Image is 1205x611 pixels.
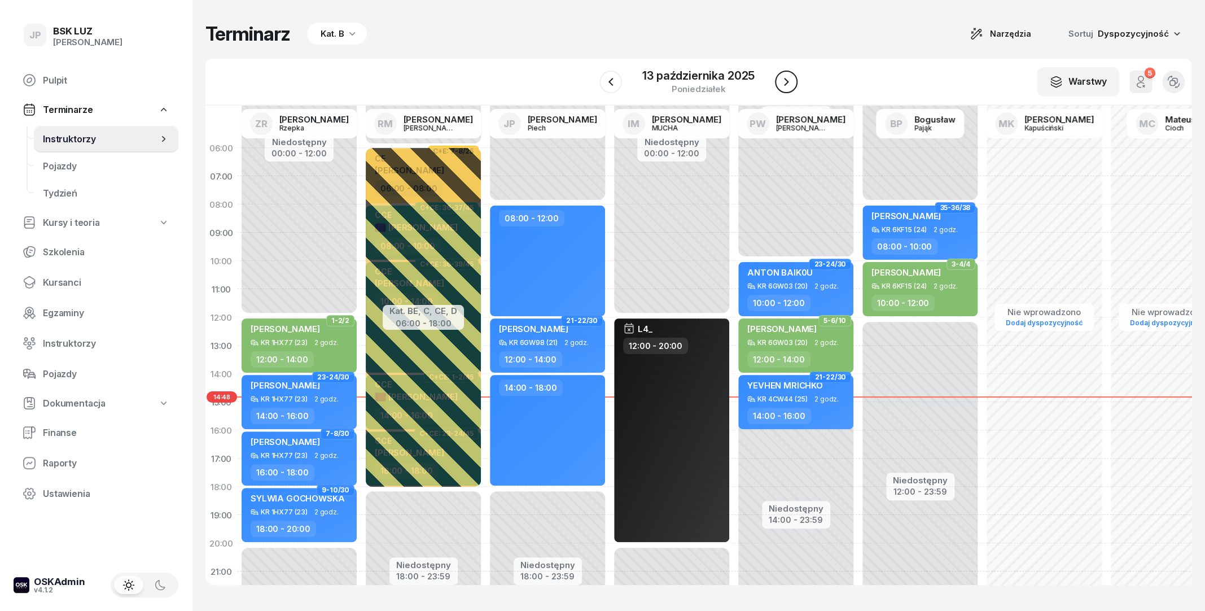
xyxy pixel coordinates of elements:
[986,109,1103,138] a: MK[PERSON_NAME]Kapuściński
[271,136,327,160] button: Niedostępny00:00 - 12:00
[261,508,308,516] div: KR 1HX77 (23)
[642,70,755,81] div: 13 października 2025
[1001,305,1087,330] button: Nie wprowadzonoDodaj dyspozycyjność
[205,247,237,275] div: 10:00
[389,316,457,328] div: 06:00 - 18:00
[205,416,237,444] div: 16:00
[43,75,169,86] span: Pulpit
[14,577,29,593] img: logo-xs-dark@2x.png
[389,306,457,328] button: Kat. BE, C, CE, D06:00 - 18:00
[43,308,169,318] span: Egzaminy
[520,561,575,569] div: Niedostępny
[205,134,237,162] div: 06:00
[14,67,178,94] a: Pulpit
[389,306,457,316] div: Kat. BE, C, CE, D
[251,437,320,447] span: [PERSON_NAME]
[747,295,810,311] div: 10:00 - 12:00
[271,138,327,146] div: Niedostępny
[396,569,451,581] div: 18:00 - 23:59
[1165,115,1201,124] div: Mateusz
[914,124,956,132] div: Pająk
[251,464,314,481] div: 16:00 - 18:00
[769,504,823,513] div: Niedostępny
[378,119,393,129] span: RM
[396,558,451,583] button: Niedostępny18:00 - 23:59
[251,351,314,368] div: 12:00 - 14:00
[747,351,810,368] div: 12:00 - 14:00
[1129,71,1152,93] button: 5
[1165,124,1201,132] div: Cioch
[261,339,308,346] div: KR 1HX77 (23)
[14,449,178,477] a: Raporty
[34,152,178,180] a: Pojazdy
[520,569,575,581] div: 18:00 - 23:59
[509,339,558,346] div: KR 6GW98 (21)
[747,267,813,278] span: ANTON BAIK0U
[1139,119,1155,129] span: MC
[503,119,515,129] span: JP
[314,339,339,347] span: 2 godz.
[1024,124,1079,132] div: Kapuściński
[205,529,237,557] div: 20:00
[322,489,349,491] span: 9-10/30
[14,210,178,235] a: Kursy i teoria
[814,376,846,378] span: 21-22/30
[205,388,237,416] div: 15:00
[271,146,327,158] div: 00:00 - 12:00
[499,324,568,334] span: [PERSON_NAME]
[43,458,169,469] span: Raporty
[205,331,237,360] div: 13:00
[205,24,290,44] h1: Terminarz
[279,124,334,132] div: Rzepka
[404,124,458,132] div: [PERSON_NAME]
[644,146,699,158] div: 00:00 - 12:00
[251,521,316,537] div: 18:00 - 20:00
[814,282,839,290] span: 2 godz.
[882,226,927,233] div: KR 6KF15 (24)
[893,485,948,496] div: 12:00 - 23:59
[43,247,169,258] span: Szkolenia
[14,269,178,296] a: Kursanci
[528,115,597,124] div: [PERSON_NAME]
[53,37,122,47] div: [PERSON_NAME]
[255,119,268,129] span: ZR
[404,115,473,124] div: [PERSON_NAME]
[43,161,169,172] span: Pojazdy
[43,369,169,379] span: Pojazdy
[14,391,178,416] a: Dokumentacja
[814,339,839,347] span: 2 godz.
[893,474,948,499] button: Niedostępny12:00 - 23:59
[871,295,935,311] div: 10:00 - 12:00
[205,162,237,190] div: 07:00
[1144,67,1155,78] div: 5
[261,395,308,403] div: KR 1HX77 (23)
[205,557,237,586] div: 21:00
[205,501,237,529] div: 19:00
[1037,67,1119,97] button: Warstwy
[934,282,958,290] span: 2 godz.
[814,395,839,403] span: 2 godz.
[1001,316,1087,329] a: Dodaj dyspozycyjność
[623,338,688,354] div: 12:00 - 20:00
[321,27,344,41] div: Kat. B
[1024,115,1094,124] div: [PERSON_NAME]
[757,395,808,403] div: KR 4CW44 (25)
[893,476,948,485] div: Niedostępny
[890,119,902,129] span: BP
[34,125,178,152] a: Instruktorzy
[14,419,178,446] a: Finanse
[642,85,755,93] div: poniedziałek
[205,190,237,219] div: 08:00
[757,339,808,346] div: KR 6GW03 (20)
[14,299,178,326] a: Egzaminy
[499,210,564,226] div: 08:00 - 12:00
[1098,28,1169,39] span: Dyspozycyjność
[205,360,237,388] div: 14:00
[566,320,598,322] span: 21-22/30
[251,324,320,334] span: [PERSON_NAME]
[882,282,927,290] div: KR 6KF15 (24)
[652,115,721,124] div: [PERSON_NAME]
[14,480,178,507] a: Ustawienia
[489,109,606,138] a: JP[PERSON_NAME]Piech
[776,115,845,124] div: [PERSON_NAME]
